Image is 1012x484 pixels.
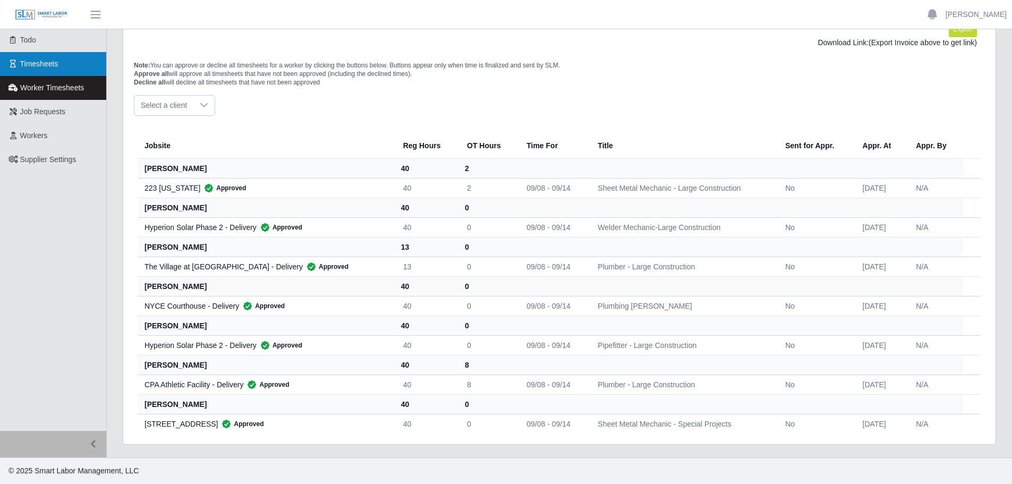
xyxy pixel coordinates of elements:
[8,466,139,475] span: © 2025 Smart Labor Management, LLC
[458,414,518,434] td: 0
[144,183,386,193] div: 223 [US_STATE]
[907,178,963,198] td: N/A
[458,355,518,375] th: 8
[144,261,386,272] div: The Village at [GEOGRAPHIC_DATA] - Delivery
[777,296,854,316] td: No
[144,340,386,351] div: Hyperion Solar Phase 2 - Delivery
[869,38,977,47] span: (Export Invoice above to get link)
[777,133,854,159] th: Sent for Appr.
[458,375,518,394] td: 8
[458,133,518,159] th: OT Hours
[134,61,985,87] p: You can approve or decline all timesheets for a worker by clicking the buttons below. Buttons app...
[518,257,589,276] td: 09/08 - 09/14
[239,301,285,311] span: Approved
[458,316,518,335] th: 0
[395,178,458,198] td: 40
[458,257,518,276] td: 0
[134,96,193,115] span: Select a client
[907,217,963,237] td: N/A
[243,379,289,390] span: Approved
[303,261,348,272] span: Approved
[395,237,458,257] th: 13
[589,257,777,276] td: Plumber - Large Construction
[20,131,48,140] span: Workers
[138,276,395,296] th: [PERSON_NAME]
[854,133,908,159] th: Appr. At
[138,316,395,335] th: [PERSON_NAME]
[458,217,518,237] td: 0
[20,36,36,44] span: Todo
[589,414,777,434] td: Sheet Metal Mechanic - Special Projects
[518,296,589,316] td: 09/08 - 09/14
[142,37,977,48] div: Download Link:
[589,217,777,237] td: Welder Mechanic-Large Construction
[134,79,165,86] span: Decline all
[854,296,908,316] td: [DATE]
[854,257,908,276] td: [DATE]
[395,394,458,414] th: 40
[200,183,246,193] span: Approved
[907,335,963,355] td: N/A
[589,335,777,355] td: Pipefitter - Large Construction
[458,178,518,198] td: 2
[395,198,458,217] th: 40
[949,22,977,37] button: Export
[395,217,458,237] td: 40
[589,178,777,198] td: Sheet Metal Mechanic - Large Construction
[138,158,395,178] th: [PERSON_NAME]
[134,62,150,69] span: Note:
[20,83,84,92] span: Worker Timesheets
[138,394,395,414] th: [PERSON_NAME]
[395,296,458,316] td: 40
[854,375,908,394] td: [DATE]
[134,70,168,78] span: Approve all
[907,133,963,159] th: Appr. By
[854,217,908,237] td: [DATE]
[907,257,963,276] td: N/A
[257,340,302,351] span: Approved
[518,217,589,237] td: 09/08 - 09/14
[458,237,518,257] th: 0
[518,178,589,198] td: 09/08 - 09/14
[518,335,589,355] td: 09/08 - 09/14
[144,419,386,429] div: [STREET_ADDRESS]
[777,375,854,394] td: No
[395,133,458,159] th: Reg Hours
[518,414,589,434] td: 09/08 - 09/14
[777,257,854,276] td: No
[395,316,458,335] th: 40
[395,158,458,178] th: 40
[854,335,908,355] td: [DATE]
[777,217,854,237] td: No
[589,133,777,159] th: Title
[854,414,908,434] td: [DATE]
[395,257,458,276] td: 13
[777,414,854,434] td: No
[518,375,589,394] td: 09/08 - 09/14
[138,355,395,375] th: [PERSON_NAME]
[589,375,777,394] td: Plumber - Large Construction
[15,9,68,21] img: SLM Logo
[458,198,518,217] th: 0
[144,379,386,390] div: CPA Athletic Facility - Delivery
[138,133,395,159] th: Jobsite
[777,178,854,198] td: No
[218,419,263,429] span: Approved
[20,155,76,164] span: Supplier Settings
[854,178,908,198] td: [DATE]
[907,375,963,394] td: N/A
[395,414,458,434] td: 40
[777,335,854,355] td: No
[138,198,395,217] th: [PERSON_NAME]
[257,222,302,233] span: Approved
[458,158,518,178] th: 2
[395,335,458,355] td: 40
[946,9,1007,20] a: [PERSON_NAME]
[20,107,66,116] span: Job Requests
[144,301,386,311] div: NYCE Courthouse - Delivery
[20,60,58,68] span: Timesheets
[458,335,518,355] td: 0
[458,276,518,296] th: 0
[458,296,518,316] td: 0
[458,394,518,414] th: 0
